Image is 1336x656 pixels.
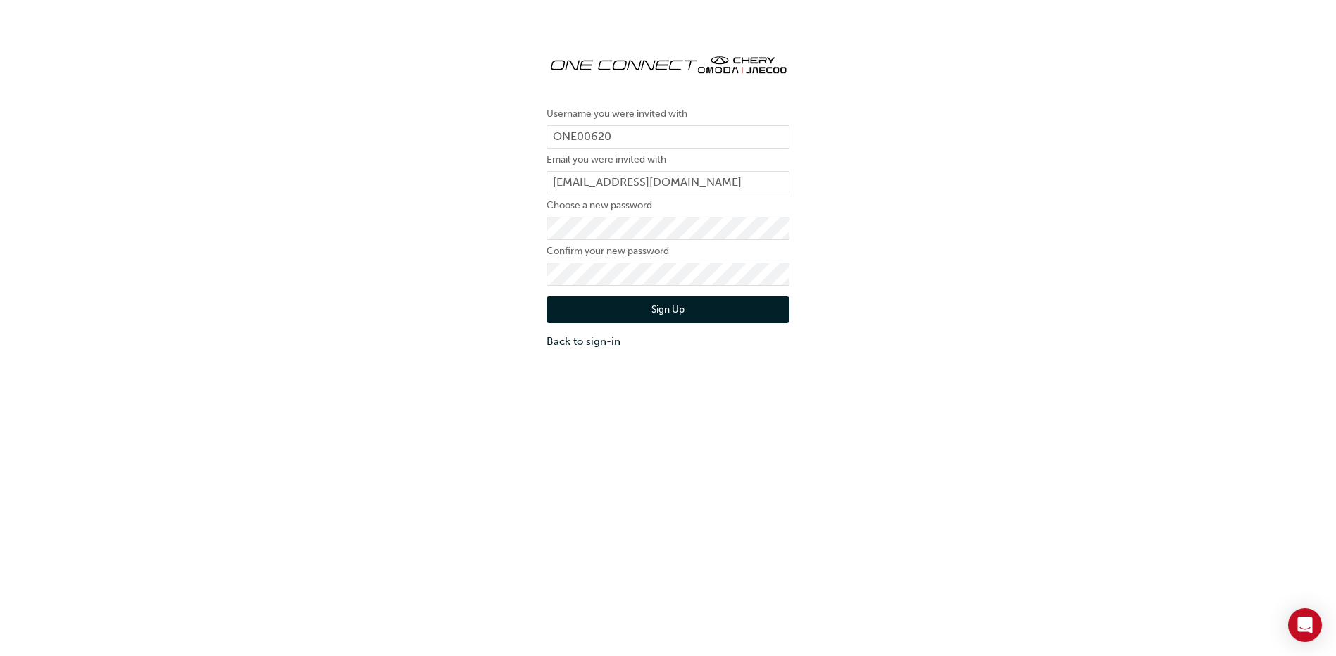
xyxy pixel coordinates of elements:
a: Back to sign-in [547,334,789,350]
label: Confirm your new password [547,243,789,260]
label: Choose a new password [547,197,789,214]
img: oneconnect [547,42,789,84]
label: Username you were invited with [547,106,789,122]
button: Sign Up [547,296,789,323]
div: Open Intercom Messenger [1288,608,1322,642]
input: Username [547,125,789,149]
label: Email you were invited with [547,151,789,168]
